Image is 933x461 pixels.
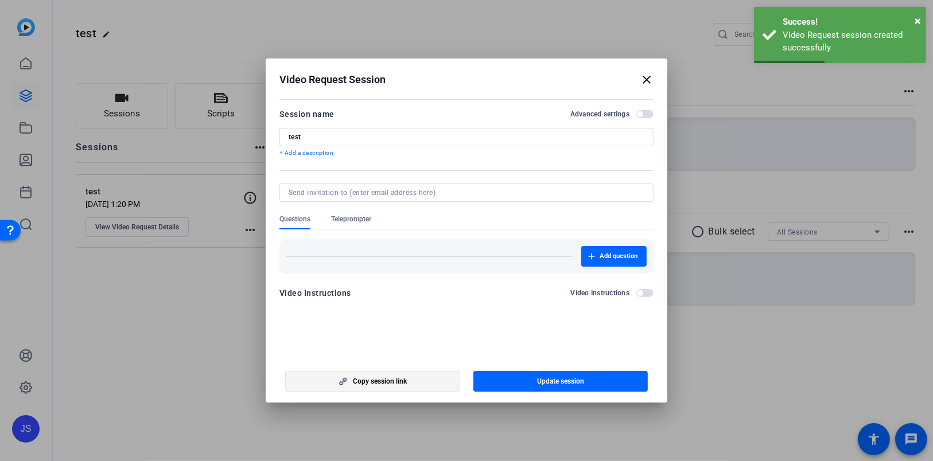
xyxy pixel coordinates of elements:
[279,286,351,300] div: Video Instructions
[289,132,644,142] input: Enter Session Name
[289,188,640,197] input: Send invitation to (enter email address here)
[915,12,921,29] button: Close
[353,377,407,386] span: Copy session link
[783,29,918,54] div: Video Request session created successfully
[600,252,637,261] span: Add question
[915,14,921,28] span: ×
[571,288,630,298] h2: Video Instructions
[581,246,647,267] button: Add question
[473,371,648,392] button: Update session
[640,73,654,87] mat-icon: close
[331,214,371,224] span: Teleprompter
[279,73,654,87] div: Video Request Session
[279,214,310,224] span: Questions
[537,377,584,386] span: Update session
[279,149,654,158] p: + Add a description
[285,371,460,392] button: Copy session link
[570,110,629,119] h2: Advanced settings
[279,107,335,121] div: Session name
[783,15,918,29] div: Success!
